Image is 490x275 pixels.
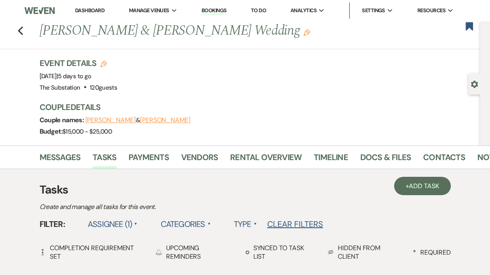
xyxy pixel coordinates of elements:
[75,7,104,14] a: Dashboard
[161,217,211,231] label: Categories
[394,177,450,195] a: +Add Task
[40,84,80,92] span: The Substation
[40,101,472,113] h3: Couple Details
[423,151,465,169] a: Contacts
[254,221,257,227] span: ▲
[409,182,439,190] span: Add Task
[234,217,257,231] label: Type
[246,244,316,261] div: Synced to task list
[40,72,91,80] span: [DATE]
[62,128,112,136] span: $15,000 - $25,000
[40,202,325,212] p: Create and manage all tasks for this event.
[85,116,191,124] span: &
[328,244,401,261] div: Hidden from Client
[360,151,411,169] a: Docs & Files
[134,221,137,227] span: ▲
[88,217,138,231] label: Assignee (1)
[90,84,117,92] span: 120 guests
[181,151,218,169] a: Vendors
[58,72,91,80] span: 5 days to go
[251,7,266,14] a: To Do
[24,2,55,19] img: Weven Logo
[85,117,136,123] button: [PERSON_NAME]
[57,72,91,80] span: |
[40,57,118,69] h3: Event Details
[140,117,191,123] button: [PERSON_NAME]
[155,244,233,261] div: Upcoming Reminders
[362,7,385,15] span: Settings
[267,220,323,228] button: Clear Filters
[40,151,81,169] a: Messages
[202,7,227,15] a: Bookings
[413,248,450,257] div: Required
[304,29,310,36] button: Edit
[40,127,63,136] span: Budget:
[417,7,446,15] span: Resources
[314,151,348,169] a: Timeline
[129,7,169,15] span: Manage Venues
[208,221,211,227] span: ▲
[93,151,116,169] a: Tasks
[129,151,169,169] a: Payments
[471,80,478,88] button: Open lead details
[230,151,302,169] a: Rental Overview
[40,218,65,230] span: Filter:
[40,21,389,41] h1: [PERSON_NAME] & [PERSON_NAME] Wedding
[40,181,451,198] h3: Tasks
[40,116,85,124] span: Couple names:
[40,244,144,261] div: Completion Requirement Set
[290,7,317,15] span: Analytics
